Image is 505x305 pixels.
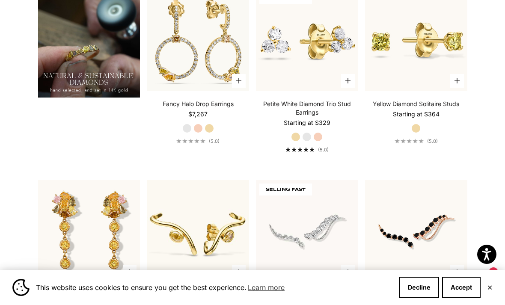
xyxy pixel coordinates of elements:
[209,138,220,144] span: (5.0)
[427,138,438,144] span: (5.0)
[487,285,493,290] button: Close
[285,147,329,153] a: 5.0 out of 5.0 stars(5.0)
[395,138,438,144] a: 5.0 out of 5.0 stars(5.0)
[38,180,140,282] img: #YellowGold
[318,147,329,153] span: (5.0)
[285,147,315,152] div: 5.0 out of 5.0 stars
[284,118,330,127] sale-price: Starting at $329
[163,100,234,108] a: Fancy Halo Drop Earrings
[247,281,286,294] a: Learn more
[393,110,440,118] sale-price: Starting at $364
[12,279,30,296] img: Cookie banner
[395,139,424,143] div: 5.0 out of 5.0 stars
[373,100,459,108] a: Yellow Diamond Solitaire Studs
[259,184,312,195] span: SELLING FAST
[256,180,358,282] img: #WhiteGold
[176,138,220,144] a: 5.0 out of 5.0 stars(5.0)
[188,110,208,118] sale-price: $7,267
[176,139,205,143] div: 5.0 out of 5.0 stars
[147,180,249,282] a: #YellowGold #RoseGold #WhiteGold
[36,281,392,294] span: This website uses cookies to ensure you get the best experience.
[399,277,439,298] button: Decline
[256,100,358,117] a: Petite White Diamond Trio Stud Earrings
[147,180,249,282] img: #YellowGold
[365,180,467,282] img: #RoseGold
[442,277,481,298] button: Accept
